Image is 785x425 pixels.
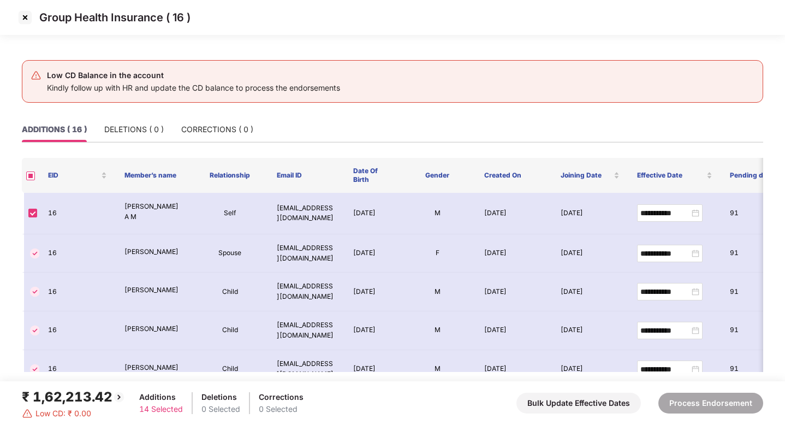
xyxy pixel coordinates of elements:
[39,311,116,350] td: 16
[637,171,704,180] span: Effective Date
[344,193,399,234] td: [DATE]
[39,273,116,311] td: 16
[48,171,99,180] span: EID
[344,350,399,389] td: [DATE]
[28,324,41,337] img: svg+xml;base64,PHN2ZyBpZD0iVGljay0zMngzMiIgeG1sbnM9Imh0dHA6Ly93d3cudzMub3JnLzIwMDAvc3ZnIiB3aWR0aD...
[344,158,399,193] th: Date Of Birth
[628,158,721,193] th: Effective Date
[552,193,628,234] td: [DATE]
[104,123,164,135] div: DELETIONS ( 0 )
[22,123,87,135] div: ADDITIONS ( 16 )
[268,193,344,234] td: [EMAIL_ADDRESS][DOMAIN_NAME]
[268,158,344,193] th: Email ID
[399,273,475,311] td: M
[344,273,399,311] td: [DATE]
[139,391,183,403] div: Additions
[268,311,344,350] td: [EMAIL_ADDRESS][DOMAIN_NAME]
[344,234,399,273] td: [DATE]
[124,202,183,222] p: [PERSON_NAME] A M
[47,82,340,94] div: Kindly follow up with HR and update the CD balance to process the endorsements
[268,273,344,311] td: [EMAIL_ADDRESS][DOMAIN_NAME]
[28,285,41,298] img: svg+xml;base64,PHN2ZyBpZD0iVGljay0zMngzMiIgeG1sbnM9Imh0dHA6Ly93d3cudzMub3JnLzIwMDAvc3ZnIiB3aWR0aD...
[552,311,628,350] td: [DATE]
[475,158,552,193] th: Created On
[552,350,628,389] td: [DATE]
[730,171,781,180] span: Pending days
[475,193,552,234] td: [DATE]
[35,408,91,420] span: Low CD: ₹ 0.00
[475,311,552,350] td: [DATE]
[259,403,304,415] div: 0 Selected
[201,391,240,403] div: Deletions
[552,273,628,311] td: [DATE]
[192,311,269,350] td: Child
[39,193,116,234] td: 16
[192,273,269,311] td: Child
[31,70,41,81] img: svg+xml;base64,PHN2ZyB4bWxucz0iaHR0cDovL3d3dy53My5vcmcvMjAwMC9zdmciIHdpZHRoPSIyNCIgaGVpZ2h0PSIyNC...
[124,363,183,373] p: [PERSON_NAME]
[192,234,269,273] td: Spouse
[475,350,552,389] td: [DATE]
[475,273,552,311] td: [DATE]
[192,158,269,193] th: Relationship
[399,158,475,193] th: Gender
[268,234,344,273] td: [EMAIL_ADDRESS][DOMAIN_NAME]
[112,391,126,404] img: svg+xml;base64,PHN2ZyBpZD0iQmFjay0yMHgyMCIgeG1sbnM9Imh0dHA6Ly93d3cudzMub3JnLzIwMDAvc3ZnIiB3aWR0aD...
[181,123,253,135] div: CORRECTIONS ( 0 )
[47,69,340,82] div: Low CD Balance in the account
[39,234,116,273] td: 16
[399,311,475,350] td: M
[192,193,269,234] td: Self
[16,9,34,26] img: svg+xml;base64,PHN2ZyBpZD0iQ3Jvc3MtMzJ4MzIiIHhtbG5zPSJodHRwOi8vd3d3LnczLm9yZy8yMDAwL3N2ZyIgd2lkdG...
[344,311,399,350] td: [DATE]
[552,158,628,193] th: Joining Date
[124,247,183,257] p: [PERSON_NAME]
[552,234,628,273] td: [DATE]
[268,350,344,389] td: [EMAIL_ADDRESS][DOMAIN_NAME]
[39,158,116,193] th: EID
[399,350,475,389] td: M
[39,350,116,389] td: 16
[201,403,240,415] div: 0 Selected
[124,324,183,334] p: [PERSON_NAME]
[516,393,641,414] button: Bulk Update Effective Dates
[475,234,552,273] td: [DATE]
[22,387,126,408] div: ₹ 1,62,213.42
[658,393,763,414] button: Process Endorsement
[139,403,183,415] div: 14 Selected
[259,391,304,403] div: Corrections
[28,247,41,260] img: svg+xml;base64,PHN2ZyBpZD0iVGljay0zMngzMiIgeG1sbnM9Imh0dHA6Ly93d3cudzMub3JnLzIwMDAvc3ZnIiB3aWR0aD...
[124,285,183,296] p: [PERSON_NAME]
[192,350,269,389] td: Child
[39,11,191,24] p: Group Health Insurance ( 16 )
[399,234,475,273] td: F
[399,193,475,234] td: M
[116,158,192,193] th: Member’s name
[28,363,41,376] img: svg+xml;base64,PHN2ZyBpZD0iVGljay0zMngzMiIgeG1sbnM9Imh0dHA6Ly93d3cudzMub3JnLzIwMDAvc3ZnIiB3aWR0aD...
[561,171,611,180] span: Joining Date
[22,408,33,419] img: svg+xml;base64,PHN2ZyBpZD0iRGFuZ2VyLTMyeDMyIiB4bWxucz0iaHR0cDovL3d3dy53My5vcmcvMjAwMC9zdmciIHdpZH...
